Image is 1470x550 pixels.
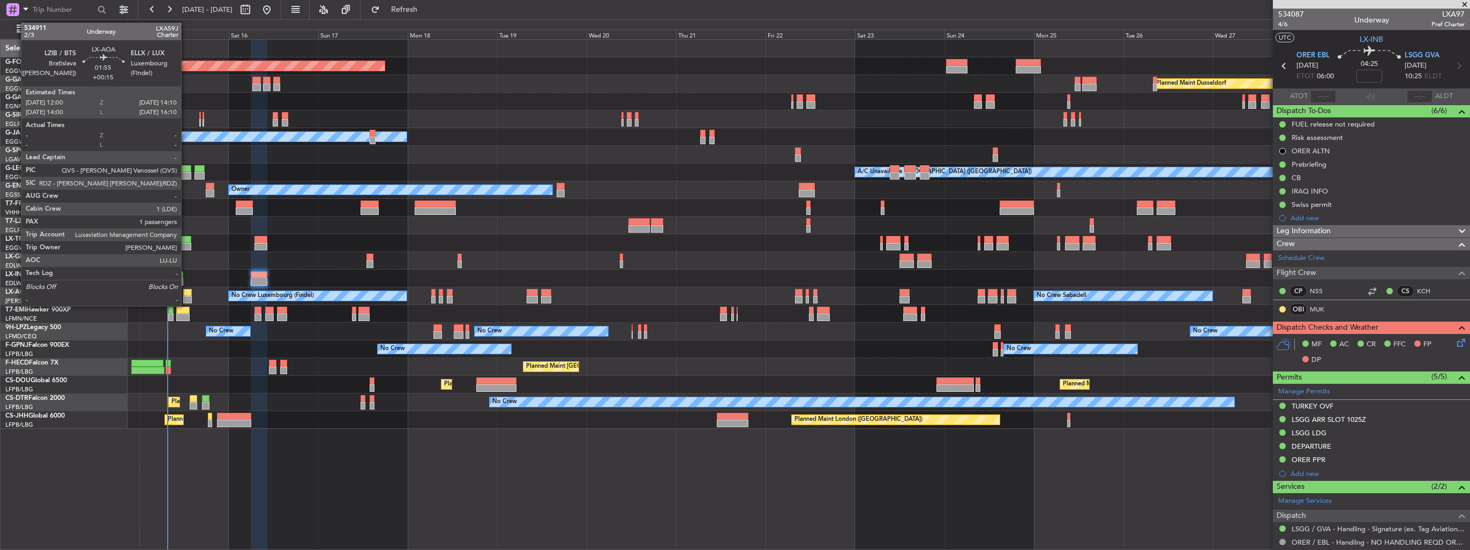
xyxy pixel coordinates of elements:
[182,5,232,14] span: [DATE] - [DATE]
[5,218,63,225] a: T7-LZZIPraetor 600
[1310,304,1334,314] a: MUK
[1431,481,1447,492] span: (2/2)
[5,130,30,136] span: G-JAGA
[5,368,33,376] a: LFPB/LBG
[1278,20,1304,29] span: 4/6
[1435,91,1453,102] span: ALDT
[1296,50,1330,61] span: ORER EBL
[5,403,33,411] a: LFPB/LBG
[1292,428,1326,437] div: LSGG LDG
[1278,9,1304,20] span: 534087
[858,164,1032,180] div: A/C Unavailable [GEOGRAPHIC_DATA] ([GEOGRAPHIC_DATA])
[5,254,29,260] span: LX-GBH
[5,297,69,305] a: [PERSON_NAME]/QSA
[5,112,26,118] span: G-SIRS
[1037,288,1086,304] div: No Crew Sabadell
[318,29,408,39] div: Sun 17
[5,94,30,101] span: G-GARE
[5,279,37,287] a: EDLW/DTM
[5,324,61,331] a: 9H-LPZLegacy 500
[1311,339,1322,350] span: MF
[1423,339,1431,350] span: FP
[1310,286,1334,296] a: NSS
[1361,59,1378,70] span: 04:25
[5,59,69,65] a: G-FOMOGlobal 6000
[1292,187,1328,196] div: IRAQ INFO
[1034,29,1123,39] div: Mon 25
[171,394,340,410] div: Planned Maint [GEOGRAPHIC_DATA] ([GEOGRAPHIC_DATA])
[1317,71,1334,82] span: 06:00
[231,182,250,198] div: Owner
[1289,303,1307,315] div: OBI
[5,218,27,225] span: T7-LZZI
[5,155,34,163] a: LGAV/ATH
[526,359,695,375] div: Planned Maint [GEOGRAPHIC_DATA] ([GEOGRAPHIC_DATA])
[130,21,148,31] div: [DATE]
[5,112,67,118] a: G-SIRSCitation Excel
[5,332,36,340] a: LFMD/CEQ
[1292,442,1331,451] div: DEPARTURE
[1277,267,1316,279] span: Flight Crew
[5,183,66,189] a: G-ENRGPraetor 600
[1292,402,1333,411] div: TURKEY OVF
[5,289,30,295] span: LX-AOA
[1289,285,1307,297] div: CP
[5,342,28,348] span: F-GPNJ
[1397,285,1414,297] div: CS
[5,307,71,313] a: T7-EMIHawker 900XP
[5,165,28,172] span: G-LEGC
[1278,253,1325,264] a: Schedule Crew
[5,191,34,199] a: EGSS/STN
[5,360,29,366] span: F-HECD
[5,289,82,295] a: LX-AOACitation Mustang
[5,200,24,207] span: T7-FFI
[209,323,234,339] div: No Crew
[1292,200,1332,209] div: Swiss permit
[1360,34,1383,45] span: LX-INB
[676,29,766,39] div: Thu 21
[5,130,67,136] a: G-JAGAPhenom 300
[1277,225,1331,237] span: Leg Information
[5,94,94,101] a: G-GARECessna Citation XLS+
[5,138,37,146] a: EGGW/LTN
[1292,455,1325,464] div: ORER PPR
[5,413,65,419] a: CS-JHHGlobal 6000
[1291,469,1465,478] div: Add new
[1123,29,1213,39] div: Tue 26
[1292,133,1343,142] div: Risk assessment
[33,2,94,18] input: Trip Number
[5,385,33,393] a: LFPB/LBG
[1417,286,1441,296] a: KCH
[5,395,65,402] a: CS-DTRFalcon 2000
[1424,71,1442,82] span: ELDT
[5,324,27,331] span: 9H-LPZ
[1339,339,1349,350] span: AC
[1292,524,1465,533] a: LSGG / GVA - Handling - Signature (ex. Tag Aviation) LSGG / GVA
[1290,91,1308,102] span: ATOT
[5,236,28,242] span: LX-TRO
[1405,61,1427,71] span: [DATE]
[1431,371,1447,382] span: (5/5)
[5,377,67,384] a: CS-DOUGlobal 6500
[1277,510,1306,522] span: Dispatch
[944,29,1034,39] div: Sun 24
[1292,160,1326,169] div: Prebriefing
[1431,20,1465,29] span: Pref Charter
[5,271,26,278] span: LX-INB
[1277,322,1378,334] span: Dispatch Checks and Weather
[1193,323,1218,339] div: No Crew
[1292,173,1301,182] div: CB
[1367,339,1376,350] span: CR
[1292,415,1366,424] div: LSGG ARR SLOT 1025Z
[794,412,922,428] div: Planned Maint London ([GEOGRAPHIC_DATA])
[5,102,37,110] a: EGNR/CEG
[5,200,54,207] a: T7-FFIFalcon 7X
[497,29,587,39] div: Tue 19
[5,244,37,252] a: EGGW/LTN
[5,77,94,83] a: G-GAALCessna Citation XLS+
[587,29,676,39] div: Wed 20
[492,394,517,410] div: No Crew
[229,29,318,39] div: Sat 16
[5,342,69,348] a: F-GPNJFalcon 900EX
[5,147,63,154] a: G-SPCYLegacy 650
